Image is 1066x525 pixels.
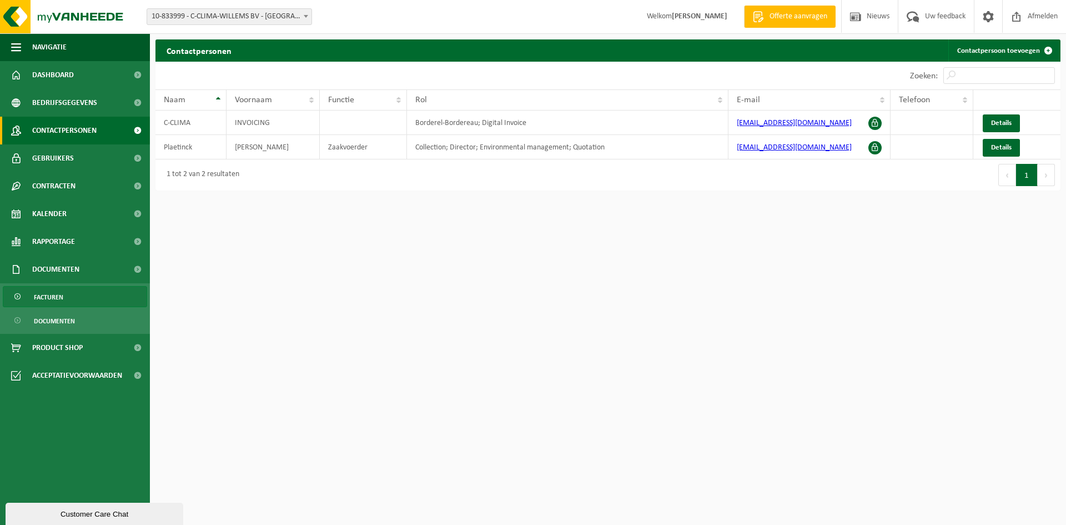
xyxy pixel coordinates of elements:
[767,11,830,22] span: Offerte aanvragen
[3,310,147,331] a: Documenten
[991,119,1012,127] span: Details
[6,501,185,525] iframe: chat widget
[983,139,1020,157] a: Details
[737,143,852,152] a: [EMAIL_ADDRESS][DOMAIN_NAME]
[1016,164,1038,186] button: 1
[147,8,312,25] span: 10-833999 - C-CLIMA-WILLEMS BV - EVERGEM
[407,135,728,159] td: Collection; Director; Environmental management; Quotation
[235,96,272,104] span: Voornaam
[32,117,97,144] span: Contactpersonen
[948,39,1059,62] a: Contactpersoon toevoegen
[161,165,239,185] div: 1 tot 2 van 2 resultaten
[737,96,760,104] span: E-mail
[155,111,227,135] td: C-CLIMA
[32,334,83,362] span: Product Shop
[227,111,320,135] td: INVOICING
[983,114,1020,132] a: Details
[32,89,97,117] span: Bedrijfsgegevens
[164,96,185,104] span: Naam
[899,96,930,104] span: Telefoon
[32,61,74,89] span: Dashboard
[998,164,1016,186] button: Previous
[672,12,727,21] strong: [PERSON_NAME]
[32,200,67,228] span: Kalender
[32,256,79,283] span: Documenten
[32,144,74,172] span: Gebruikers
[227,135,320,159] td: [PERSON_NAME]
[991,144,1012,151] span: Details
[155,39,243,61] h2: Contactpersonen
[407,111,728,135] td: Borderel-Bordereau; Digital Invoice
[737,119,852,127] a: [EMAIL_ADDRESS][DOMAIN_NAME]
[155,135,227,159] td: Plaetinck
[32,362,122,389] span: Acceptatievoorwaarden
[1038,164,1055,186] button: Next
[34,287,63,308] span: Facturen
[32,33,67,61] span: Navigatie
[147,9,311,24] span: 10-833999 - C-CLIMA-WILLEMS BV - EVERGEM
[744,6,836,28] a: Offerte aanvragen
[32,172,76,200] span: Contracten
[328,96,354,104] span: Functie
[320,135,408,159] td: Zaakvoerder
[3,286,147,307] a: Facturen
[415,96,427,104] span: Rol
[34,311,75,332] span: Documenten
[32,228,75,256] span: Rapportage
[910,72,938,81] label: Zoeken:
